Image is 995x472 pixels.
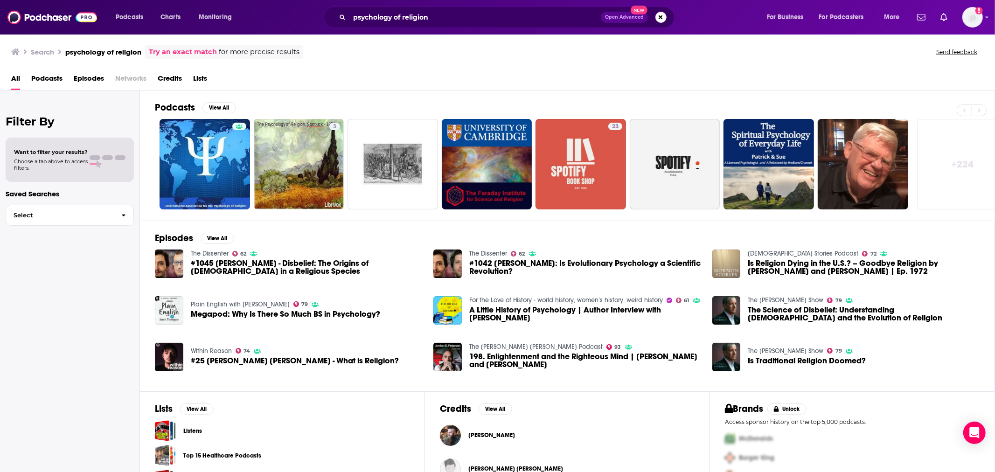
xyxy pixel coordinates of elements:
[232,251,247,257] a: 62
[511,251,525,257] a: 62
[835,349,842,353] span: 79
[155,296,183,325] img: Megapod: Why Is There So Much BS in Psychology?
[963,422,986,444] div: Open Intercom Messenger
[155,232,234,244] a: EpisodesView All
[608,123,622,130] a: 23
[109,10,155,25] button: open menu
[155,420,176,441] a: Listens
[748,306,980,322] span: The Science of Disbelief: Understanding [DEMOGRAPHIC_DATA] and the Evolution of Religion
[158,71,182,90] a: Credits
[191,259,423,275] a: #1045 Will Gervais - Disbelief: The Origins of Atheism in a Religious Species
[712,250,741,278] img: Is Religion Dying in the U.S.? – Goodbye Religion by Ryan T. Cragun and Jesse M. Smith | Ep. 1972
[612,122,619,132] span: 23
[479,403,512,415] button: View All
[631,6,647,14] span: New
[739,454,774,462] span: Burger King
[155,403,173,415] h2: Lists
[155,403,214,415] a: ListsView All
[440,403,471,415] h2: Credits
[183,426,202,436] a: Listens
[469,353,701,368] a: 198. Enlightenment and the Righteous Mind | Steven Pinker and Jonathan Haidt
[155,250,183,278] a: #1045 Will Gervais - Disbelief: The Origins of Atheism in a Religious Species
[254,119,344,209] a: 3
[748,347,823,355] a: The Michael Shermer Show
[760,10,815,25] button: open menu
[468,431,515,439] span: [PERSON_NAME]
[329,123,340,130] a: 3
[6,212,114,218] span: Select
[202,102,236,113] button: View All
[333,122,336,132] span: 3
[739,435,773,443] span: McDonalds
[74,71,104,90] span: Episodes
[748,357,866,365] span: Is Traditional Religion Doomed?
[236,348,250,354] a: 74
[191,347,232,355] a: Within Reason
[65,48,141,56] h3: psychology of religion
[469,306,701,322] a: A Little History of Psychology | Author Interview with Nicky Hayes
[827,348,842,354] a: 79
[7,8,97,26] img: Podchaser - Follow, Share and Rate Podcasts
[725,418,980,425] p: Access sponsor history on the top 5,000 podcasts.
[192,10,244,25] button: open menu
[862,251,877,257] a: 72
[440,425,461,446] img: Jeffrey Howard
[469,259,701,275] span: #1042 [PERSON_NAME]: Is Evolutionary Psychology a Scientific Revolution?
[11,71,20,90] a: All
[469,296,663,304] a: For the Love of History - world history, women’s history, weird history
[240,252,246,256] span: 62
[433,250,462,278] img: #1042 Andrea Zagaria: Is Evolutionary Psychology a Scientific Revolution?
[349,10,601,25] input: Search podcasts, credits, & more...
[684,298,689,303] span: 61
[469,353,701,368] span: 198. Enlightenment and the Righteous Mind | [PERSON_NAME] and [PERSON_NAME]
[155,343,183,371] a: #25 Andrew Mark Henry - What is Religion?
[767,403,807,415] button: Unlock
[615,345,621,349] span: 93
[712,343,741,371] a: Is Traditional Religion Doomed?
[191,310,380,318] a: Megapod: Why Is There So Much BS in Psychology?
[962,7,983,28] button: Show profile menu
[155,445,176,466] span: Top 15 Healthcare Podcasts
[201,233,234,244] button: View All
[219,47,299,57] span: for more precise results
[601,12,648,23] button: Open AdvancedNew
[293,301,308,307] a: 79
[440,420,695,450] button: Jeffrey HowardJeffrey Howard
[676,298,689,303] a: 61
[469,259,701,275] a: #1042 Andrea Zagaria: Is Evolutionary Psychology a Scientific Revolution?
[155,232,193,244] h2: Episodes
[149,47,217,57] a: Try an exact match
[819,11,864,24] span: For Podcasters
[333,7,683,28] div: Search podcasts, credits, & more...
[6,205,134,226] button: Select
[14,149,88,155] span: Want to filter your results?
[469,306,701,322] span: A Little History of Psychology | Author Interview with [PERSON_NAME]
[155,102,236,113] a: PodcastsView All
[748,306,980,322] a: The Science of Disbelief: Understanding Atheism and the Evolution of Religion
[827,298,842,303] a: 79
[536,119,626,209] a: 23
[975,7,983,14] svg: Add a profile image
[748,259,980,275] span: Is Religion Dying in the U.S.? – Goodbye Religion by [PERSON_NAME] and [PERSON_NAME] | Ep. 1972
[712,296,741,325] img: The Science of Disbelief: Understanding Atheism and the Evolution of Religion
[767,11,804,24] span: For Business
[244,349,250,353] span: 74
[31,71,63,90] a: Podcasts
[154,10,186,25] a: Charts
[155,102,195,113] h2: Podcasts
[14,158,88,171] span: Choose a tab above to access filters.
[725,403,764,415] h2: Brands
[191,250,229,257] a: The Dissenter
[962,7,983,28] span: Logged in as eerdmans
[191,259,423,275] span: #1045 [PERSON_NAME] - Disbelief: The Origins of [DEMOGRAPHIC_DATA] in a Religious Species
[468,431,515,439] a: Jeffrey Howard
[469,343,603,351] a: The Jordan B. Peterson Podcast
[6,189,134,198] p: Saved Searches
[937,9,951,25] a: Show notifications dropdown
